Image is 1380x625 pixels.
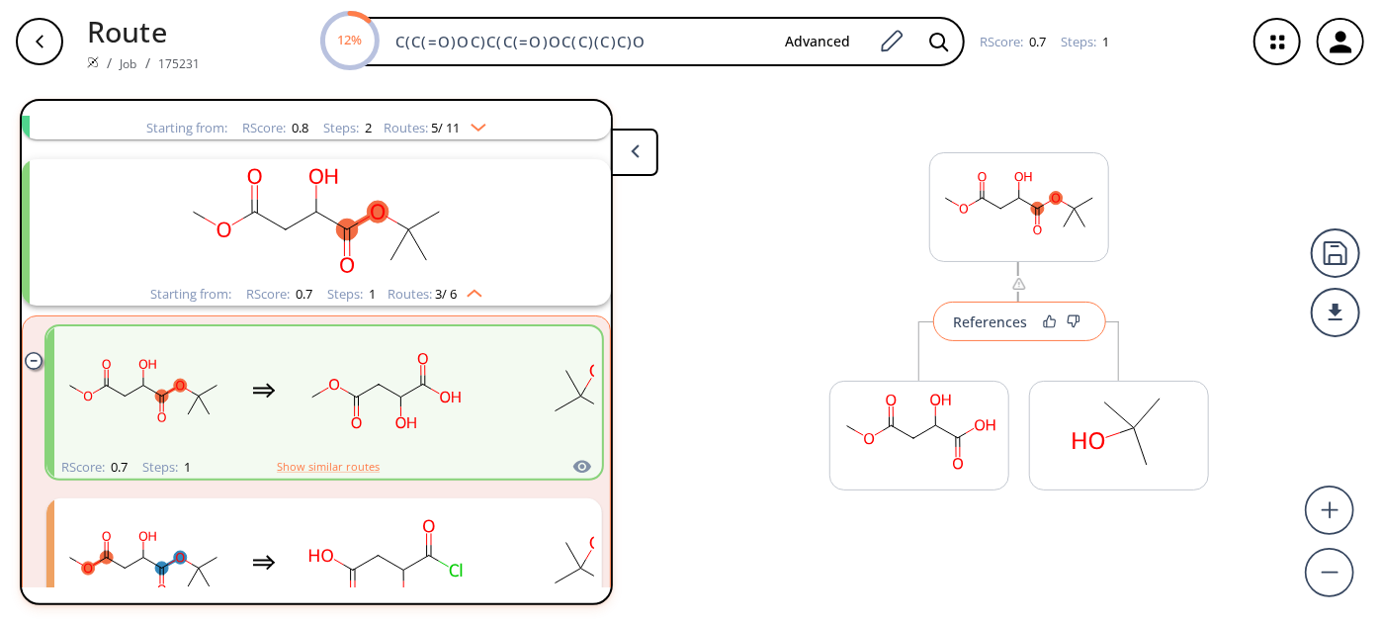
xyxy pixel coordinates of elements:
[324,122,373,134] div: Steps :
[290,119,309,136] span: 0.8
[1026,33,1046,50] span: 0.7
[59,159,573,283] svg: COC(=O)CC(O)C(=O)OC(C)(C)C
[107,52,112,73] li: /
[87,56,99,68] img: Spaya logo
[277,458,380,476] button: Show similar routes
[457,282,482,298] img: Up
[54,329,232,453] svg: COC(=O)CC(O)C(=O)OC(C)(C)C
[1099,33,1109,50] span: 1
[54,501,232,625] svg: COC(=O)CC(O)C(=O)OC(C)(C)C
[388,288,482,301] div: Routes:
[246,288,312,301] div: RScore :
[769,24,866,60] button: Advanced
[363,119,373,136] span: 2
[461,116,486,132] img: Down
[158,55,201,72] a: 175231
[1011,276,1027,292] img: warning
[385,122,486,134] div: Routes:
[147,122,228,134] div: Starting from:
[432,122,461,134] span: 5 / 11
[366,285,376,303] span: 1
[181,458,191,476] span: 1
[293,285,312,303] span: 0.7
[930,153,1108,254] svg: COC(=O)CC(O)C(=O)OC(C)(C)C
[493,329,671,453] svg: CC(C)(C)O
[145,52,150,73] li: /
[327,288,376,301] div: Steps :
[337,31,362,48] text: 12%
[142,461,191,474] div: Steps :
[150,288,231,301] div: Starting from:
[493,501,671,625] svg: CC(C)(C)O
[1061,36,1109,48] div: Steps :
[435,288,457,301] span: 3 / 6
[1030,382,1208,483] svg: CC(C)(C)O
[954,315,1028,328] div: References
[243,122,309,134] div: RScore :
[830,382,1008,483] svg: COC(=O)CC(O)C(=O)O
[87,10,201,52] p: Route
[296,501,474,625] svg: O=C(O)CC(O)C(=O)Cl
[61,461,128,474] div: RScore :
[933,302,1106,341] button: References
[120,55,136,72] a: Job
[384,32,769,51] input: Enter SMILES
[296,329,474,453] svg: COC(=O)CC(O)C(=O)O
[980,36,1046,48] div: RScore :
[108,458,128,476] span: 0.7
